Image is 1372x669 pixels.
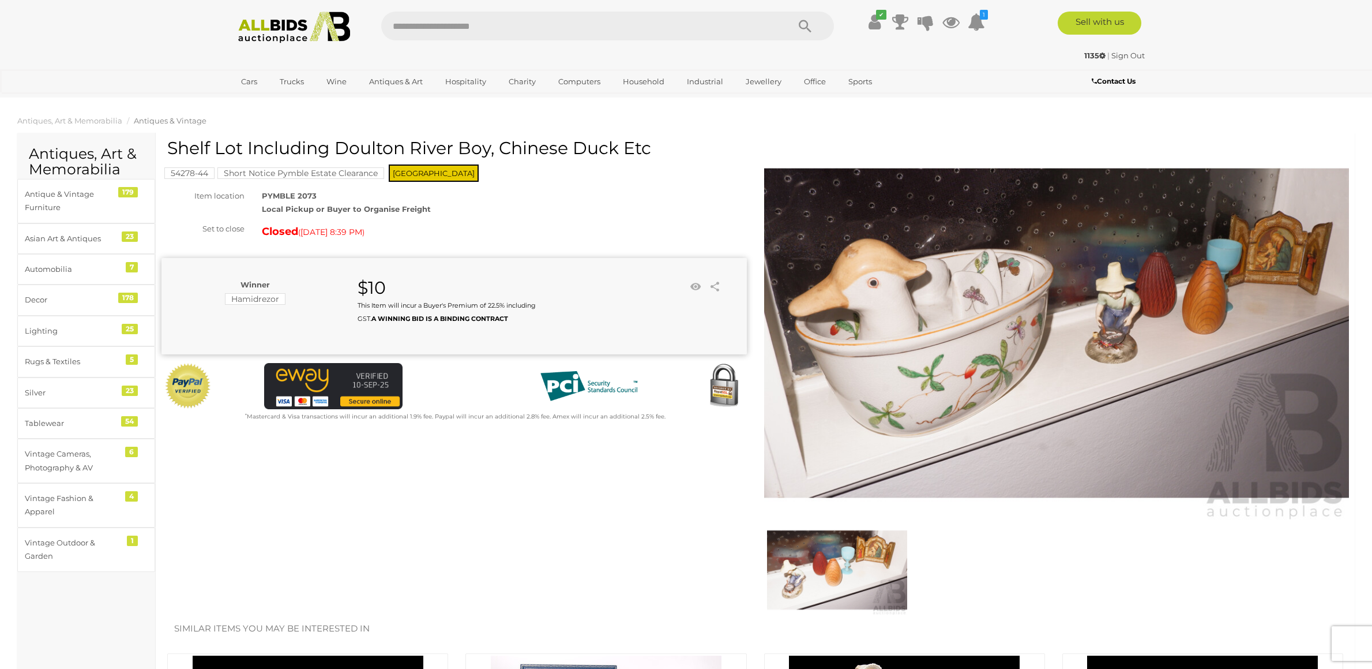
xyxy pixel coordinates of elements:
a: Lighting 25 [17,316,155,346]
div: Silver [25,386,120,399]
div: Decor [25,293,120,307]
a: Cars [234,72,265,91]
strong: PYMBLE 2073 [262,191,317,200]
div: Tablewear [25,417,120,430]
div: 4 [125,491,138,502]
mark: Short Notice Pymble Estate Clearance [217,167,384,179]
a: Decor 178 [17,285,155,315]
div: 5 [126,354,138,365]
div: Vintage Fashion & Apparel [25,492,120,519]
small: Mastercard & Visa transactions will incur an additional 1.9% fee. Paypal will incur an additional... [245,413,666,420]
div: Vintage Cameras, Photography & AV [25,447,120,474]
span: [GEOGRAPHIC_DATA] [389,165,479,182]
small: This Item will incur a Buyer's Premium of 22.5% including GST. [358,301,536,323]
div: 6 [125,447,138,457]
a: Sign Out [1111,51,1145,60]
a: Jewellery [738,72,789,91]
i: 1 [980,10,988,20]
a: Contact Us [1092,75,1138,88]
mark: 54278-44 [164,167,215,179]
b: Contact Us [1092,77,1136,85]
div: Asian Art & Antiques [25,232,120,245]
div: 178 [118,293,138,303]
a: Office [796,72,833,91]
a: Asian Art & Antiques 23 [17,223,155,254]
a: [GEOGRAPHIC_DATA] [234,91,330,110]
div: 7 [126,262,138,272]
img: Shelf Lot Including Doulton River Boy, Chinese Duck Etc [764,144,1350,522]
i: ✔ [876,10,886,20]
a: Vintage Outdoor & Garden 1 [17,528,155,572]
a: Rugs & Textiles 5 [17,346,155,377]
li: Watch this item [687,278,704,296]
a: Household [615,72,672,91]
h2: Antiques, Art & Memorabilia [29,146,144,178]
span: ( ) [298,227,364,237]
h2: Similar items you may be interested in [174,624,1336,634]
a: Sell with us [1058,12,1141,35]
a: Industrial [679,72,731,91]
a: Automobilia 7 [17,254,155,285]
div: 1 [127,536,138,546]
div: 23 [122,386,138,396]
a: Wine [319,72,354,91]
a: Antiques, Art & Memorabilia [17,116,122,125]
img: Shelf Lot Including Doulton River Boy, Chinese Duck Etc [767,525,908,615]
a: Antiques & Art [362,72,430,91]
img: Secured by Rapid SSL [701,363,747,409]
div: Antique & Vintage Furniture [25,188,120,215]
h1: Shelf Lot Including Doulton River Boy, Chinese Duck Etc [167,139,744,158]
a: Antiques & Vintage [134,116,206,125]
img: Allbids.com.au [232,12,357,43]
a: Computers [551,72,608,91]
div: Rugs & Textiles [25,355,120,368]
a: Vintage Fashion & Apparel 4 [17,483,155,528]
div: Set to close [153,222,253,236]
img: Official PayPal Seal [164,363,212,409]
a: 54278-44 [164,169,215,178]
strong: Local Pickup or Buyer to Organise Freight [262,204,431,214]
div: 23 [122,231,138,242]
div: 25 [122,324,138,334]
b: Winner [240,280,270,289]
a: Vintage Cameras, Photography & AV 6 [17,439,155,483]
a: Hospitality [438,72,494,91]
a: 1 [968,12,985,32]
a: Short Notice Pymble Estate Clearance [217,169,384,178]
a: Antique & Vintage Furniture 179 [17,179,155,223]
strong: Closed [262,225,298,238]
div: Vintage Outdoor & Garden [25,536,120,563]
a: Charity [501,72,543,91]
img: eWAY Payment Gateway [264,363,403,409]
a: Silver 23 [17,378,155,408]
a: Sports [841,72,879,91]
div: 179 [118,187,138,197]
div: 54 [121,416,138,427]
span: | [1107,51,1110,60]
strong: 1135 [1084,51,1106,60]
a: ✔ [866,12,884,32]
b: A WINNING BID IS A BINDING CONTRACT [371,315,508,323]
strong: $10 [358,277,386,298]
div: Item location [153,189,253,203]
span: [DATE] 8:39 PM [300,227,362,237]
mark: Hamidrezor [225,293,285,305]
a: 1135 [1084,51,1107,60]
img: PCI DSS compliant [531,363,646,409]
div: Lighting [25,324,120,338]
div: Automobilia [25,263,120,276]
a: Tablewear 54 [17,408,155,439]
button: Search [776,12,834,40]
a: Trucks [272,72,311,91]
